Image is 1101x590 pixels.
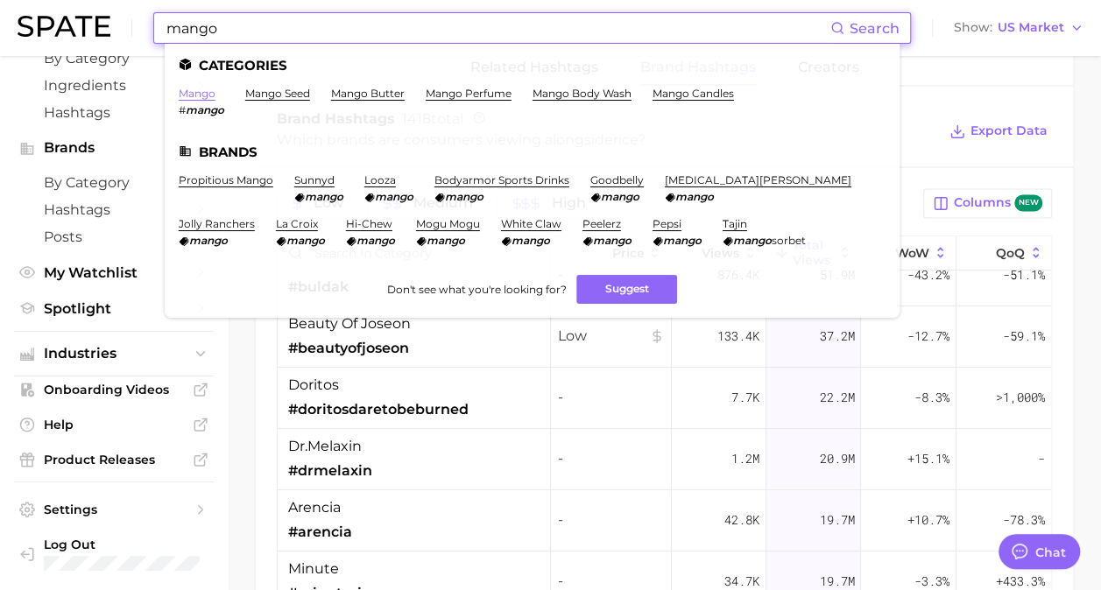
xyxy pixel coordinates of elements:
[717,326,759,347] span: 133.4k
[179,217,255,230] a: jolly ranchers
[186,103,224,116] em: mango
[945,119,1052,144] button: Export Data
[44,300,184,317] span: Spotlight
[44,140,184,156] span: Brands
[1014,194,1042,211] span: new
[861,236,956,270] button: WoW
[923,188,1052,218] button: Columnsnew
[558,387,664,408] span: -
[434,173,569,186] a: bodyarmor sports drinks
[665,173,851,186] a: [MEDICAL_DATA][PERSON_NAME]
[288,313,411,334] span: beauty of joseon
[653,87,734,100] a: mango candles
[44,264,184,281] span: My Watchlist
[288,375,339,396] span: doritos
[14,135,214,161] button: Brands
[772,234,806,247] span: sorbet
[558,509,664,530] span: -
[819,326,854,347] span: 37.2m
[653,217,681,230] a: pepsi
[733,234,772,247] em: mango
[426,87,512,100] a: mango perfume
[1003,264,1045,285] span: -51.1%
[44,537,270,552] span: Log Out
[179,103,186,116] span: #
[346,217,392,230] a: hi-chew
[558,448,664,469] span: -
[44,382,184,397] span: Onboarding Videos
[14,496,214,523] a: Settings
[44,201,184,218] span: Hashtags
[364,173,396,186] a: looza
[386,283,566,296] span: Don't see what you're looking for?
[14,446,214,473] a: Product Releases
[895,246,929,260] span: WoW
[288,497,341,518] span: arencia
[724,509,759,530] span: 42.8k
[14,169,214,196] a: by Category
[907,264,949,285] span: -43.2%
[956,236,1051,270] button: QoQ
[582,217,621,230] a: peelerz
[179,58,886,73] li: Categories
[675,190,714,203] em: mango
[165,13,830,43] input: Search here for a brand, industry, or ingredient
[1003,509,1045,530] span: -78.3%
[731,448,759,469] span: 1.2m
[276,217,318,230] a: la croix
[288,338,409,359] span: #beautyofjoseon
[954,23,992,32] span: Show
[445,190,483,203] em: mango
[501,217,561,230] a: white claw
[907,509,949,530] span: +10.7%
[907,326,949,347] span: -12.7%
[286,234,325,247] em: mango
[44,228,184,245] span: Posts
[663,234,702,247] em: mango
[998,23,1064,32] span: US Market
[14,72,214,99] a: Ingredients
[512,234,550,247] em: mango
[1003,326,1045,347] span: -59.1%
[996,389,1045,405] span: >1,000%
[14,295,214,322] a: Spotlight
[294,173,335,186] a: sunnyd
[44,77,184,94] span: Ingredients
[305,190,343,203] em: mango
[245,87,310,100] a: mango seed
[14,411,214,438] a: Help
[14,45,214,72] a: by Category
[356,234,395,247] em: mango
[954,194,1042,211] span: Columns
[288,460,372,481] span: #drmelaxin
[288,399,469,420] span: #doritosdaretobeburned
[14,99,214,126] a: Hashtags
[558,326,664,347] span: Low
[288,558,339,579] span: minute
[970,123,1048,138] span: Export Data
[44,346,184,362] span: Industries
[179,144,886,159] li: Brands
[44,502,184,517] span: Settings
[576,275,677,304] button: Suggest
[427,234,465,247] em: mango
[14,341,214,367] button: Industries
[914,387,949,408] span: -8.3%
[14,223,214,250] a: Posts
[18,16,110,37] img: SPATE
[416,217,480,230] a: mogu mogu
[731,387,759,408] span: 7.7k
[288,436,362,457] span: dr.melaxin
[14,531,214,576] a: Log out. Currently logged in with e-mail julia.buonanno@dsm-firmenich.com.
[179,87,215,100] a: mango
[179,173,273,186] a: propitious mango
[278,368,1051,429] button: doritos#doritosdaretobeburned-7.7k22.2m-8.3%>1,000%
[331,87,405,100] a: mango butter
[44,174,184,191] span: by Category
[593,234,632,247] em: mango
[819,448,854,469] span: 20.9m
[189,234,228,247] em: mango
[44,452,184,467] span: Product Releases
[907,448,949,469] span: +15.1%
[278,490,1051,551] button: arencia#arencia-42.8k19.7m+10.7%-78.3%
